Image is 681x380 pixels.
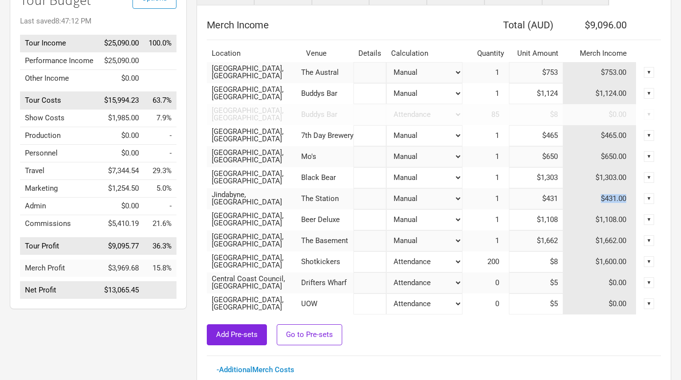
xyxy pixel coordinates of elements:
[99,127,144,145] td: $0.00
[20,127,99,145] td: Production
[144,110,176,127] td: Show Costs as % of Tour Income
[301,209,353,230] td: Beer Deluxe
[644,298,655,309] div: ▼
[144,35,176,52] td: Tour Income as % of Tour Income
[563,104,637,125] td: $0.00
[495,131,509,140] span: 1
[495,68,509,77] span: 1
[99,198,144,215] td: $0.00
[563,62,637,83] td: $753.00
[509,293,563,314] input: per head
[144,127,176,145] td: Production as % of Tour Income
[20,260,99,277] td: Merch Profit
[301,230,353,251] td: The Basement
[495,173,509,182] span: 1
[144,69,176,87] td: Other Income as % of Tour Income
[386,45,462,62] th: Calculation
[301,293,353,314] td: UOW
[207,251,301,272] td: [GEOGRAPHIC_DATA], [GEOGRAPHIC_DATA]
[99,69,144,87] td: $0.00
[20,215,99,233] td: Commissions
[20,52,99,69] td: Performance Income
[644,235,655,246] div: ▼
[644,214,655,225] div: ▼
[509,45,563,62] th: Unit Amount
[144,215,176,233] td: Commissions as % of Tour Income
[495,194,509,203] span: 1
[20,145,99,162] td: Personnel
[144,260,176,277] td: Merch Profit as % of Tour Income
[20,180,99,198] td: Marketing
[99,260,144,277] td: $3,969.68
[207,324,267,345] button: Add Pre-sets
[644,256,655,267] div: ▼
[99,180,144,198] td: $1,254.50
[563,45,637,62] th: Merch Income
[207,209,301,230] td: [GEOGRAPHIC_DATA], [GEOGRAPHIC_DATA]
[301,272,353,293] td: Drifters Wharf
[207,230,301,251] td: [GEOGRAPHIC_DATA], [GEOGRAPHIC_DATA]
[207,146,301,167] td: [GEOGRAPHIC_DATA], [GEOGRAPHIC_DATA]
[216,330,258,339] span: Add Pre-sets
[462,15,563,35] th: Total ( AUD )
[99,282,144,299] td: $13,065.45
[144,52,176,69] td: Performance Income as % of Tour Income
[491,110,509,119] span: 85
[487,257,509,266] span: 200
[644,130,655,141] div: ▼
[20,92,99,110] td: Tour Costs
[495,299,509,308] span: 0
[353,45,386,62] th: Details
[20,198,99,215] td: Admin
[99,52,144,69] td: $25,090.00
[144,282,176,299] td: Net Profit as % of Tour Income
[207,167,301,188] td: [GEOGRAPHIC_DATA], [GEOGRAPHIC_DATA]
[144,198,176,215] td: Admin as % of Tour Income
[20,237,99,255] td: Tour Profit
[20,69,99,87] td: Other Income
[207,62,301,83] td: [GEOGRAPHIC_DATA], [GEOGRAPHIC_DATA]
[301,83,353,104] td: Buddys Bar
[20,162,99,180] td: Travel
[277,324,342,345] button: Go to Pre-sets
[144,145,176,162] td: Personnel as % of Tour Income
[20,18,176,25] div: Last saved 8:47:12 PM
[644,88,655,99] div: ▼
[644,193,655,204] div: ▼
[644,277,655,288] div: ▼
[99,162,144,180] td: $7,344.54
[144,92,176,110] td: Tour Costs as % of Tour Income
[644,151,655,162] div: ▼
[20,110,99,127] td: Show Costs
[563,146,637,167] td: $650.00
[217,365,294,374] a: - Additional Merch Costs
[301,251,353,272] td: Shotkickers
[99,215,144,233] td: $5,410.19
[563,125,637,146] td: $465.00
[644,67,655,78] div: ▼
[644,109,655,120] div: ▼
[563,293,637,314] td: $0.00
[20,282,99,299] td: Net Profit
[495,215,509,224] span: 1
[563,230,637,251] td: $1,662.00
[509,104,563,125] input: per head
[301,146,353,167] td: Mo's
[563,167,637,188] td: $1,303.00
[563,83,637,104] td: $1,124.00
[301,45,353,62] th: Venue
[509,272,563,293] input: per head
[495,152,509,161] span: 1
[99,92,144,110] td: $15,994.23
[207,45,301,62] th: Location
[563,15,637,35] th: $9,096.00
[509,251,563,272] input: per head
[207,104,301,125] td: [GEOGRAPHIC_DATA], [GEOGRAPHIC_DATA]
[563,251,637,272] td: $1,600.00
[207,188,301,209] td: Jindabyne, [GEOGRAPHIC_DATA]
[99,145,144,162] td: $0.00
[301,104,353,125] td: Buddys Bar
[286,330,333,339] span: Go to Pre-sets
[144,180,176,198] td: Marketing as % of Tour Income
[495,278,509,287] span: 0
